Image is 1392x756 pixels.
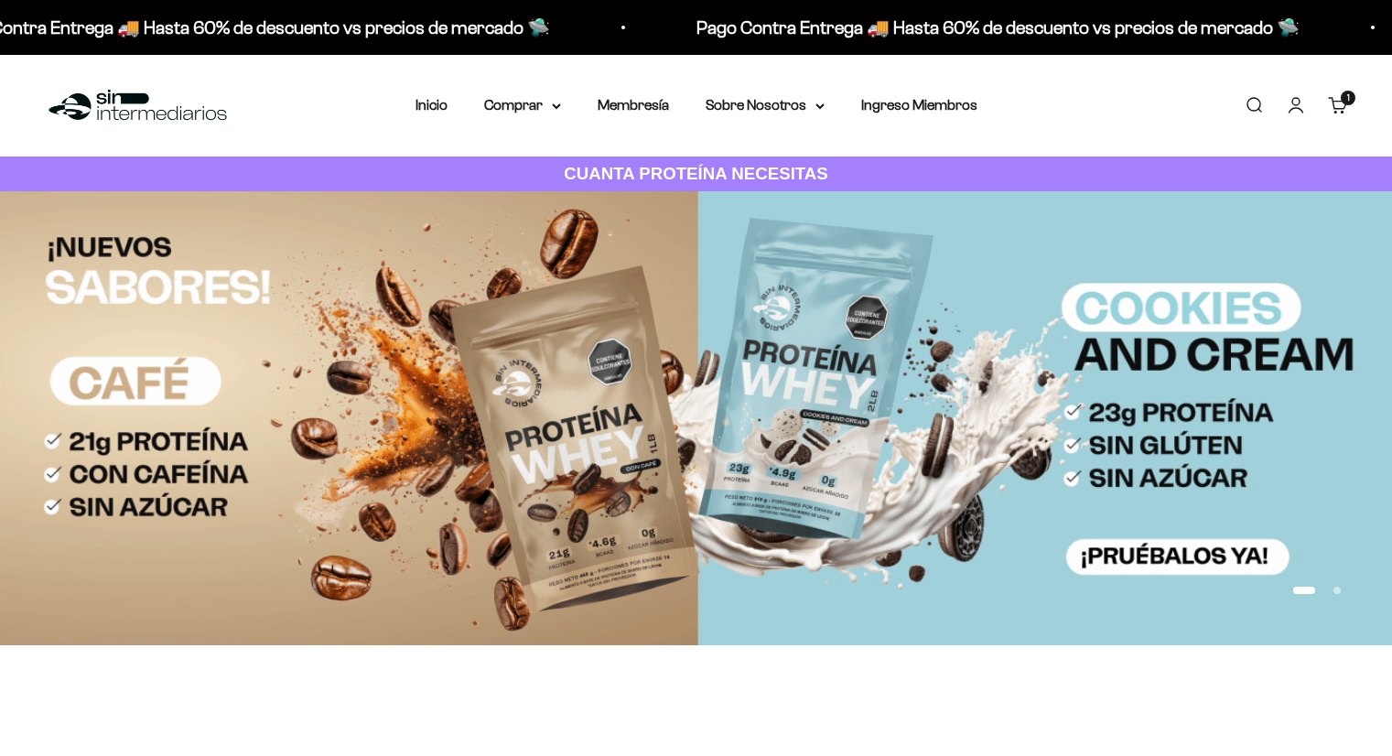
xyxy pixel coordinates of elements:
a: Inicio [415,97,448,113]
span: 1 [1347,93,1350,103]
summary: Comprar [484,93,561,117]
p: Pago Contra Entrega 🚚 Hasta 60% de descuento vs precios de mercado 🛸 [690,13,1293,42]
strong: CUANTA PROTEÍNA NECESITAS [564,164,828,183]
a: Ingreso Miembros [861,97,977,113]
a: Membresía [598,97,669,113]
summary: Sobre Nosotros [706,93,825,117]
